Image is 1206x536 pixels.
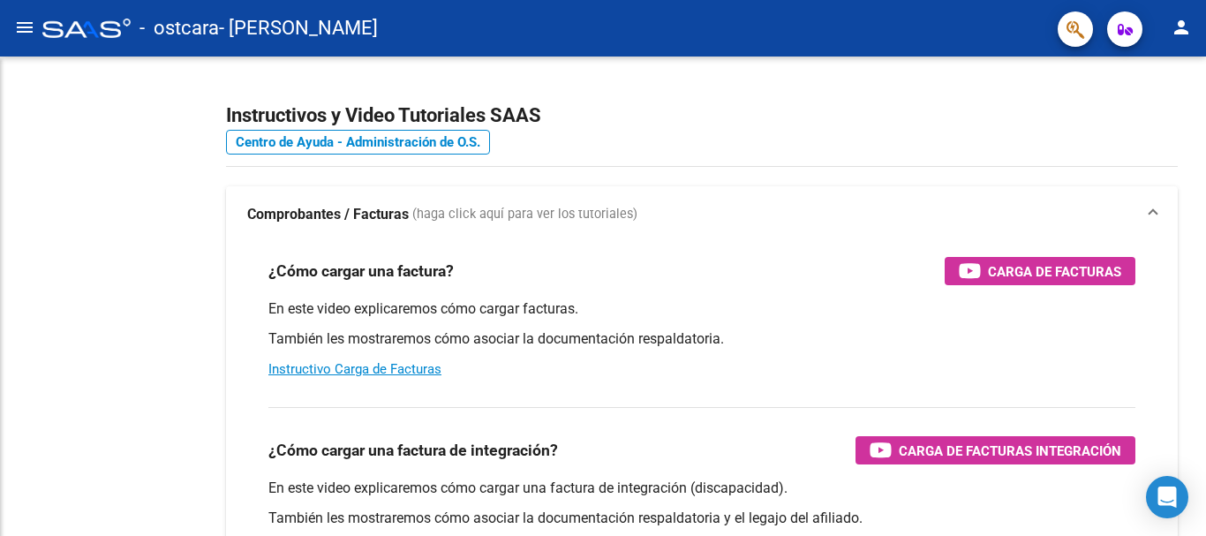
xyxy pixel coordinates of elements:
button: Carga de Facturas [945,257,1135,285]
a: Instructivo Carga de Facturas [268,361,441,377]
h3: ¿Cómo cargar una factura? [268,259,454,283]
p: En este video explicaremos cómo cargar una factura de integración (discapacidad). [268,479,1135,498]
a: Centro de Ayuda - Administración de O.S. [226,130,490,155]
span: - [PERSON_NAME] [219,9,378,48]
mat-icon: menu [14,17,35,38]
h3: ¿Cómo cargar una factura de integración? [268,438,558,463]
span: Carga de Facturas Integración [899,440,1121,462]
span: Carga de Facturas [988,260,1121,283]
div: Open Intercom Messenger [1146,476,1188,518]
span: - ostcara [139,9,219,48]
mat-icon: person [1171,17,1192,38]
span: (haga click aquí para ver los tutoriales) [412,205,637,224]
mat-expansion-panel-header: Comprobantes / Facturas (haga click aquí para ver los tutoriales) [226,186,1178,243]
p: También les mostraremos cómo asociar la documentación respaldatoria y el legajo del afiliado. [268,509,1135,528]
button: Carga de Facturas Integración [856,436,1135,464]
p: También les mostraremos cómo asociar la documentación respaldatoria. [268,329,1135,349]
h2: Instructivos y Video Tutoriales SAAS [226,99,1178,132]
strong: Comprobantes / Facturas [247,205,409,224]
p: En este video explicaremos cómo cargar facturas. [268,299,1135,319]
